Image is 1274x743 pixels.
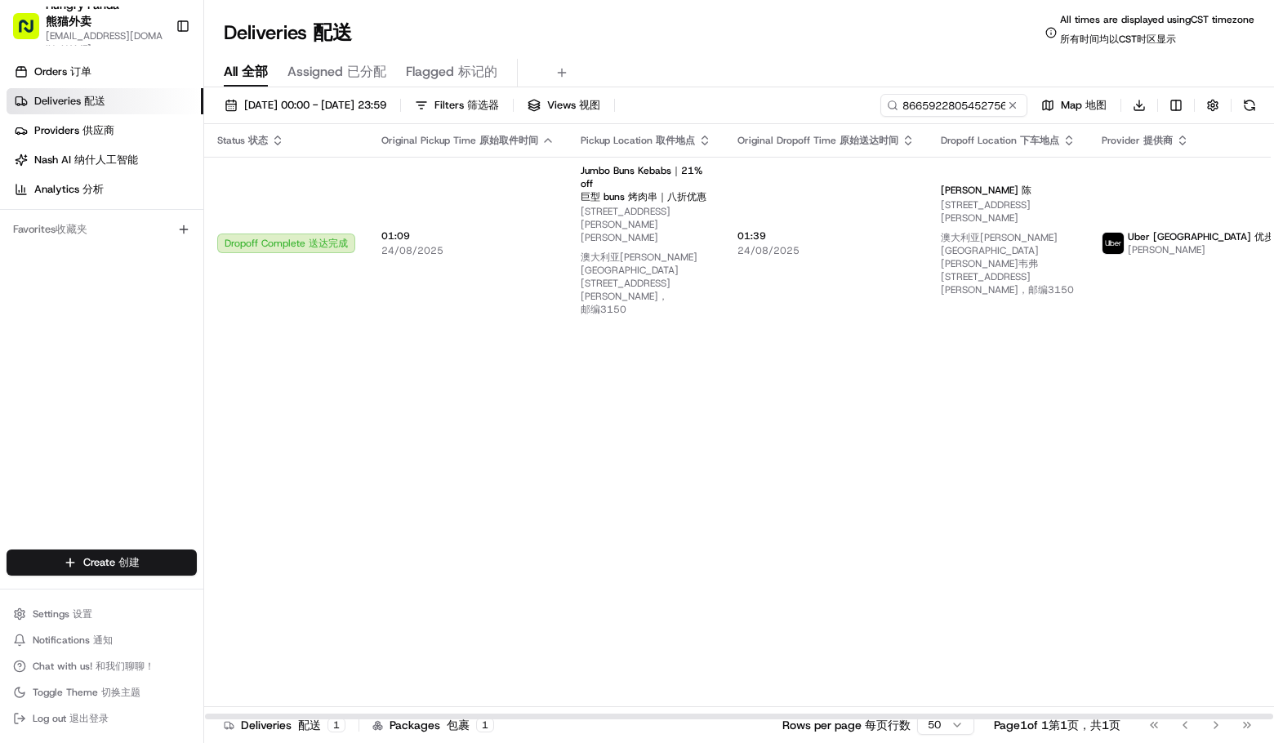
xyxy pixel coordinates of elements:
[737,134,898,147] span: Original Dropoff Time
[313,20,352,46] span: 配送
[581,251,697,316] span: 澳大利亚[PERSON_NAME][GEOGRAPHIC_DATA][STREET_ADDRESS][PERSON_NAME]，邮编3150
[248,134,268,147] span: 状态
[1020,134,1059,147] span: 下车地点
[1061,98,1107,113] span: Map
[217,134,268,147] span: Status
[520,94,608,117] button: Views 视图
[34,123,114,138] span: Providers
[782,717,911,733] p: Rows per page
[7,629,197,652] button: Notifications 通知
[840,134,898,147] span: 原始送达时间
[547,98,600,113] span: Views
[941,184,1031,197] span: [PERSON_NAME]
[581,134,695,147] span: Pickup Location
[82,182,104,196] span: 分析
[656,134,695,147] span: 取件地点
[56,222,87,236] span: 收藏夹
[1060,33,1176,46] span: 所有时间均以CST时区显示
[217,94,394,117] button: [DATE] 00:00 - [DATE] 23:59
[381,244,555,257] span: 24/08/2025
[7,681,197,704] button: Toggle Theme 切换主题
[381,134,538,147] span: Original Pickup Time
[447,718,470,732] span: 包裹
[33,634,113,647] span: Notifications
[33,686,140,699] span: Toggle Theme
[408,94,506,117] button: Filters 筛选器
[46,29,163,56] button: [EMAIL_ADDRESS][DOMAIN_NAME]
[581,164,711,203] span: Jumbo Buns Kebabs｜21% off
[458,63,497,80] span: 标记的
[7,59,203,85] a: Orders 订单
[479,134,538,147] span: 原始取件时间
[118,555,140,569] span: 创建
[101,686,140,699] span: 切换主题
[1049,718,1120,732] span: 第1页，共1页
[1102,134,1173,147] span: Provider
[83,555,140,570] span: Create
[737,229,915,242] span: 01:39
[7,147,203,173] a: Nash AI 纳什人工智能
[467,98,499,112] span: 筛选器
[372,717,494,733] div: Packages
[381,229,555,242] span: 01:09
[1022,184,1031,197] span: 陈
[84,94,105,108] span: 配送
[476,718,494,732] div: 1
[880,94,1027,117] input: Type to search
[7,176,203,202] a: Analytics 分析
[1034,94,1114,117] button: Map 地图
[244,98,386,113] span: [DATE] 00:00 - [DATE] 23:59
[941,231,1074,296] span: 澳大利亚[PERSON_NAME][GEOGRAPHIC_DATA][PERSON_NAME]韦弗[STREET_ADDRESS][PERSON_NAME]，邮编3150
[737,244,915,257] span: 24/08/2025
[579,98,600,112] span: 视图
[34,65,91,79] span: Orders
[33,660,154,673] span: Chat with us!
[1085,98,1107,112] span: 地图
[73,607,92,621] span: 设置
[33,607,92,621] span: Settings
[581,205,711,323] span: [STREET_ADDRESS][PERSON_NAME][PERSON_NAME]
[7,707,197,730] button: Log out 退出登录
[69,712,109,725] span: 退出登录
[1060,13,1254,52] span: All times are displayed using CST timezone
[34,94,105,109] span: Deliveries
[1238,94,1261,117] button: Refresh
[406,62,497,82] span: Flagged
[994,717,1120,733] div: Page 1 of 1
[7,655,197,678] button: Chat with us! 和我们聊聊！
[224,62,268,82] span: All
[1102,233,1124,254] img: uber-new-logo.jpeg
[46,14,91,29] span: 熊猫外卖
[224,717,345,733] div: Deliveries
[865,718,911,732] span: 每页行数
[581,190,706,203] span: 巨型 buns 烤肉串｜八折优惠
[941,134,1059,147] span: Dropoff Location
[347,63,386,80] span: 已分配
[34,182,104,197] span: Analytics
[7,88,203,114] a: Deliveries 配送
[93,634,113,647] span: 通知
[242,63,268,80] span: 全部
[434,98,499,113] span: Filters
[7,7,169,46] button: Hungry Panda 熊猫外卖[EMAIL_ADDRESS][DOMAIN_NAME]
[7,118,203,144] a: Providers 供应商
[941,198,1076,303] span: [STREET_ADDRESS][PERSON_NAME]
[34,153,138,167] span: Nash AI
[1143,134,1173,147] span: 提供商
[70,65,91,78] span: 订单
[33,712,109,725] span: Log out
[287,62,386,82] span: Assigned
[298,718,321,732] span: 配送
[7,549,197,576] button: Create 创建
[82,123,114,137] span: 供应商
[96,660,154,673] span: 和我们聊聊！
[224,20,352,46] h1: Deliveries
[7,603,197,625] button: Settings 设置
[327,718,345,732] div: 1
[74,153,138,167] span: 纳什人工智能
[7,216,197,242] div: Favorites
